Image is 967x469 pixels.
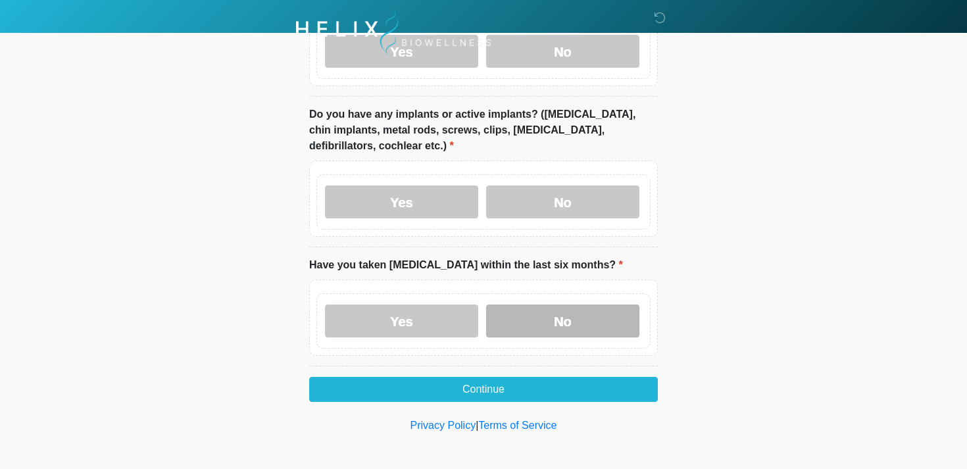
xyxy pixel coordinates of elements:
[476,420,478,431] a: |
[309,377,658,402] button: Continue
[296,10,491,57] img: Helix Biowellness Logo
[325,305,478,337] label: Yes
[478,420,557,431] a: Terms of Service
[486,305,639,337] label: No
[309,257,623,273] label: Have you taken [MEDICAL_DATA] within the last six months?
[410,420,476,431] a: Privacy Policy
[325,185,478,218] label: Yes
[309,107,658,154] label: Do you have any implants or active implants? ([MEDICAL_DATA], chin implants, metal rods, screws, ...
[486,185,639,218] label: No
